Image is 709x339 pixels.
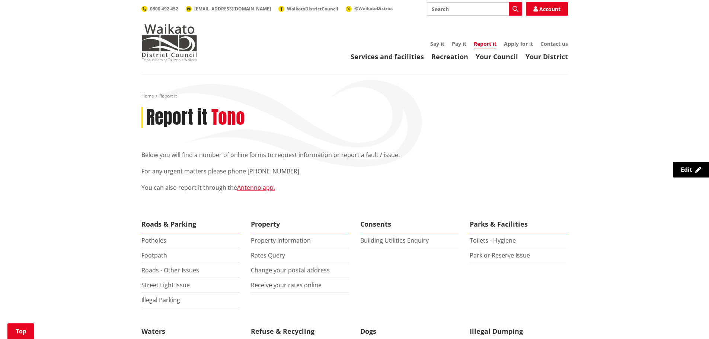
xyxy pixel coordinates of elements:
input: Search input [427,2,522,16]
span: Consents [360,216,459,233]
nav: breadcrumb [141,93,568,99]
a: Recreation [431,52,468,61]
span: [EMAIL_ADDRESS][DOMAIN_NAME] [194,6,271,12]
a: Antenno app. [237,183,275,192]
a: Change your postal address [251,266,330,274]
a: Apply for it [504,40,533,47]
a: Top [7,323,34,339]
a: Say it [430,40,444,47]
h2: Tono [211,107,245,128]
a: @WaikatoDistrict [346,5,393,12]
a: Receive your rates online [251,281,322,289]
a: Services and facilities [351,52,424,61]
p: Below you will find a number of online forms to request information or report a fault / issue. [141,150,568,159]
a: Account [526,2,568,16]
a: 0800 492 452 [141,6,178,12]
a: Home [141,93,154,99]
a: Your Council [476,52,518,61]
a: Illegal Parking [141,296,180,304]
a: Report it [474,40,496,48]
a: Edit [673,162,709,178]
a: Potholes [141,236,166,244]
a: Building Utilities Enquiry [360,236,429,244]
span: @WaikatoDistrict [354,5,393,12]
h1: Report it [146,107,207,128]
a: [EMAIL_ADDRESS][DOMAIN_NAME] [186,6,271,12]
a: Toilets - Hygiene [470,236,516,244]
a: Contact us [540,40,568,47]
p: You can also report it through the [141,183,568,192]
a: Pay it [452,40,466,47]
span: 0800 492 452 [150,6,178,12]
a: Footpath [141,251,167,259]
img: Waikato District Council - Te Kaunihera aa Takiwaa o Waikato [141,24,197,61]
a: Street Light Issue [141,281,190,289]
iframe: Messenger Launcher [675,308,702,335]
a: Property Information [251,236,311,244]
a: Roads - Other Issues [141,266,199,274]
span: Edit [681,166,692,174]
a: WaikatoDistrictCouncil [278,6,338,12]
span: Roads & Parking [141,216,240,233]
a: Rates Query [251,251,285,259]
span: WaikatoDistrictCouncil [287,6,338,12]
a: Your District [526,52,568,61]
span: Property [251,216,349,233]
span: Parks & Facilities [470,216,568,233]
a: Park or Reserve Issue [470,251,530,259]
p: For any urgent matters please phone [PHONE_NUMBER]. [141,167,568,176]
span: Report it [159,93,177,99]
